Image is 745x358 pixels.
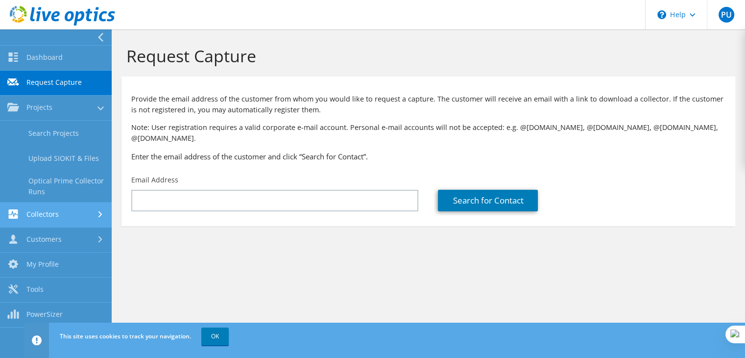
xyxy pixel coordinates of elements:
a: Search for Contact [438,190,538,211]
a: OK [201,328,229,345]
label: Email Address [131,175,178,185]
h1: Request Capture [126,46,725,66]
span: This site uses cookies to track your navigation. [60,332,191,340]
p: Provide the email address of the customer from whom you would like to request a capture. The cust... [131,94,725,115]
svg: \n [657,10,666,19]
span: PU [719,7,734,23]
h3: Enter the email address of the customer and click “Search for Contact”. [131,151,725,162]
p: Note: User registration requires a valid corporate e-mail account. Personal e-mail accounts will ... [131,122,725,144]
